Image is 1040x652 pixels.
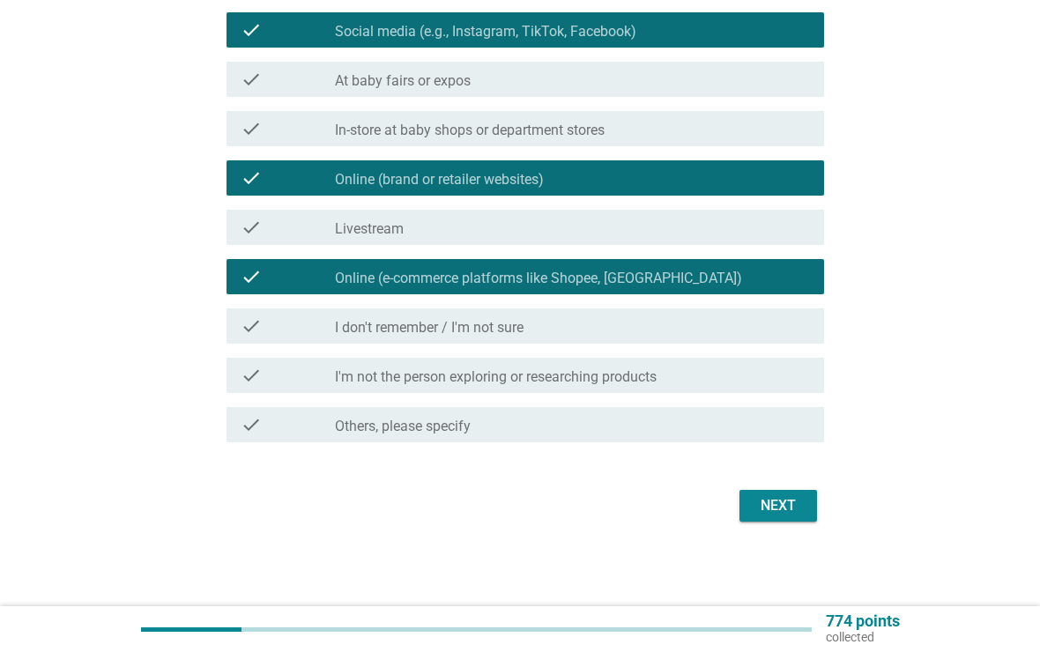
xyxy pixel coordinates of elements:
[241,167,262,189] i: check
[241,414,262,435] i: check
[754,495,803,516] div: Next
[335,319,524,337] label: I don't remember / I'm not sure
[241,266,262,287] i: check
[335,122,605,139] label: In-store at baby shops or department stores
[335,270,742,287] label: Online (e-commerce platforms like Shopee, [GEOGRAPHIC_DATA])
[826,613,900,629] p: 774 points
[241,69,262,90] i: check
[241,118,262,139] i: check
[335,23,636,41] label: Social media (e.g., Instagram, TikTok, Facebook)
[241,315,262,337] i: check
[241,217,262,238] i: check
[335,418,471,435] label: Others, please specify
[335,72,471,90] label: At baby fairs or expos
[241,365,262,386] i: check
[335,171,544,189] label: Online (brand or retailer websites)
[335,220,404,238] label: Livestream
[739,490,817,522] button: Next
[335,368,657,386] label: I'm not the person exploring or researching products
[241,19,262,41] i: check
[826,629,900,645] p: collected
